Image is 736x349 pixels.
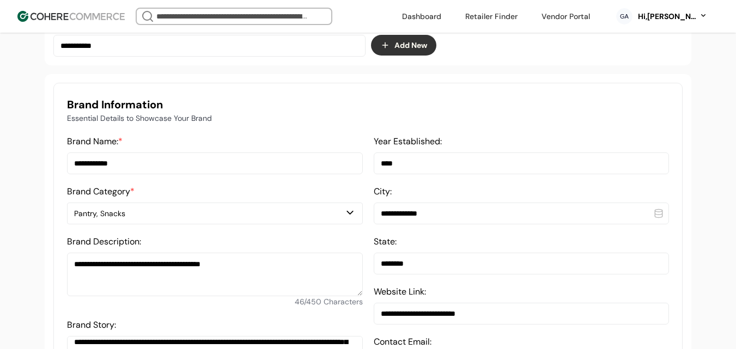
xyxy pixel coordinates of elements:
[67,236,141,247] label: Brand Description:
[17,11,125,22] img: Cohere Logo
[371,35,436,56] button: Add New
[67,136,123,147] label: Brand Name:
[374,136,442,147] label: Year Established:
[74,208,344,219] div: Pantry, Snacks
[67,113,669,124] p: Essential Details to Showcase Your Brand
[637,11,708,22] button: Hi,[PERSON_NAME]
[67,186,135,197] label: Brand Category
[637,11,697,22] div: Hi, [PERSON_NAME]
[374,186,392,197] label: City:
[374,236,397,247] label: State:
[67,96,669,113] h3: Brand Information
[67,319,116,330] label: Brand Story:
[374,336,431,347] label: Contact Email:
[295,297,363,307] span: 46 / 450 Characters
[374,286,426,297] label: Website Link:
